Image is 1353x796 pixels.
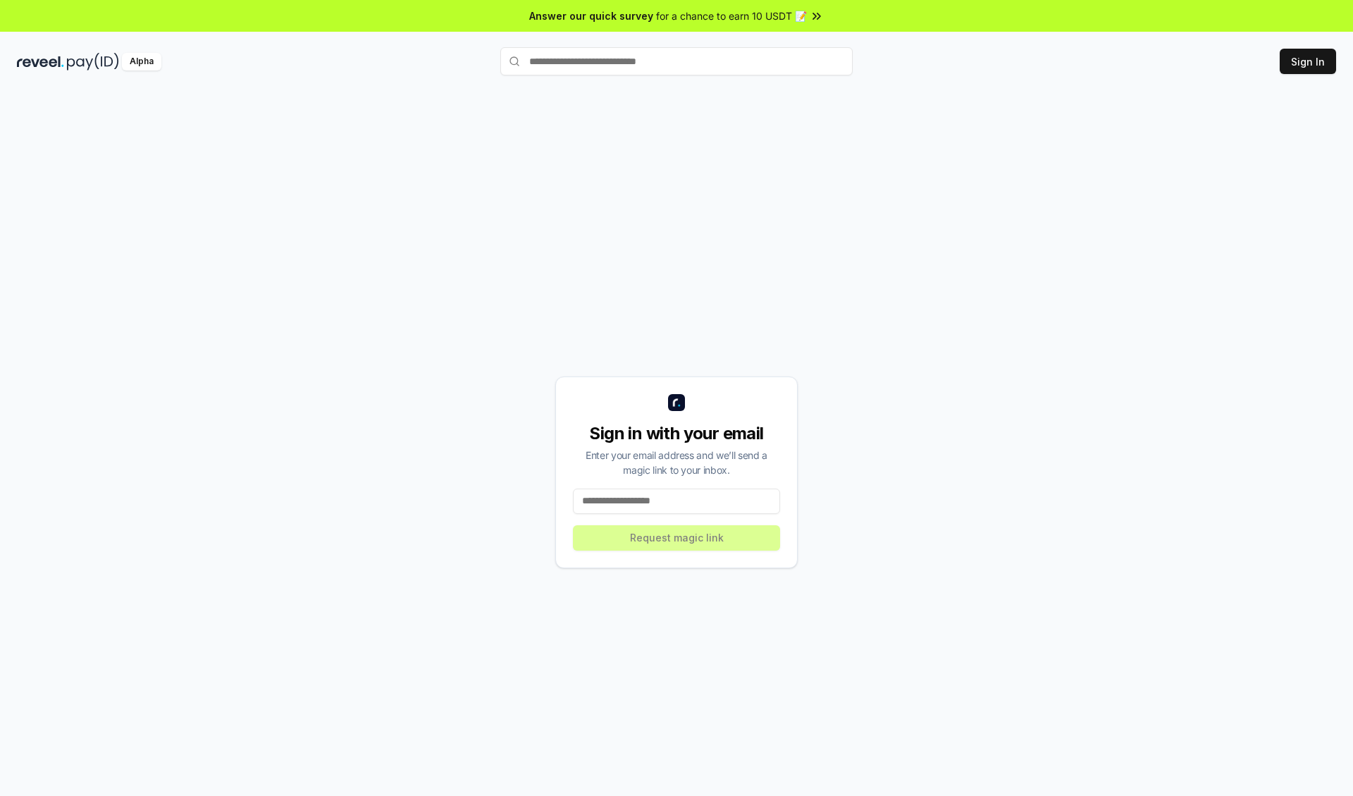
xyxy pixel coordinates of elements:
img: logo_small [668,394,685,411]
div: Sign in with your email [573,422,780,445]
button: Sign In [1280,49,1336,74]
img: pay_id [67,53,119,71]
span: Answer our quick survey [529,8,653,23]
div: Alpha [122,53,161,71]
div: Enter your email address and we’ll send a magic link to your inbox. [573,448,780,477]
img: reveel_dark [17,53,64,71]
span: for a chance to earn 10 USDT 📝 [656,8,807,23]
